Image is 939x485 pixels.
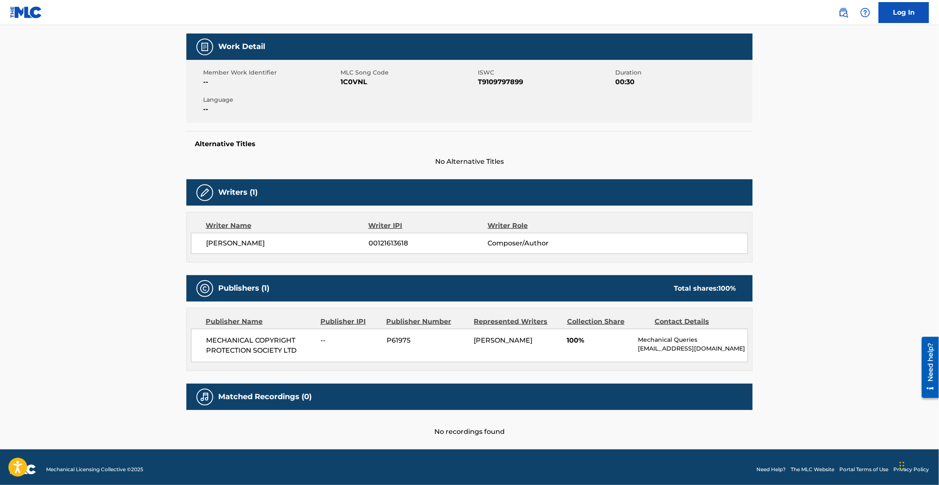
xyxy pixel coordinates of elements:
[206,335,315,356] span: MECHANICAL COPYRIGHT PROTECTION SOCIETY LTD
[203,104,338,114] span: --
[655,317,736,327] div: Contact Details
[638,335,748,344] p: Mechanical Queries
[218,392,312,402] h5: Matched Recordings (0)
[838,8,849,18] img: search
[206,238,369,248] span: [PERSON_NAME]
[186,157,753,167] span: No Alternative Titles
[567,317,648,327] div: Collection Share
[718,284,736,292] span: 100 %
[478,68,613,77] span: ISWC
[200,188,210,198] img: Writers
[46,466,143,473] span: Mechanical Licensing Collective © 2025
[218,188,258,197] h5: Writers (1)
[478,77,613,87] span: T9109797899
[567,335,632,346] span: 100%
[615,77,751,87] span: 00:30
[916,334,939,401] iframe: Resource Center
[474,317,561,327] div: Represented Writers
[206,221,369,231] div: Writer Name
[893,466,929,473] a: Privacy Policy
[218,42,265,52] h5: Work Detail
[218,284,269,293] h5: Publishers (1)
[897,445,939,485] iframe: Chat Widget
[615,68,751,77] span: Duration
[341,77,476,87] span: 1C0VNL
[835,4,852,21] a: Public Search
[638,344,748,353] p: [EMAIL_ADDRESS][DOMAIN_NAME]
[203,68,338,77] span: Member Work Identifier
[195,140,744,148] h5: Alternative Titles
[10,6,42,18] img: MLC Logo
[200,392,210,402] img: Matched Recordings
[203,77,338,87] span: --
[839,466,888,473] a: Portal Terms of Use
[387,335,468,346] span: P61975
[488,221,596,231] div: Writer Role
[900,453,905,478] div: Drag
[369,221,488,231] div: Writer IPI
[203,95,338,104] span: Language
[200,284,210,294] img: Publishers
[860,8,870,18] img: help
[200,42,210,52] img: Work Detail
[488,238,596,248] span: Composer/Author
[791,466,834,473] a: The MLC Website
[756,466,786,473] a: Need Help?
[369,238,488,248] span: 00121613618
[474,336,533,344] span: [PERSON_NAME]
[206,317,314,327] div: Publisher Name
[674,284,736,294] div: Total shares:
[857,4,874,21] div: Help
[386,317,467,327] div: Publisher Number
[879,2,929,23] a: Log In
[321,335,380,346] span: --
[341,68,476,77] span: MLC Song Code
[320,317,380,327] div: Publisher IPI
[186,410,753,437] div: No recordings found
